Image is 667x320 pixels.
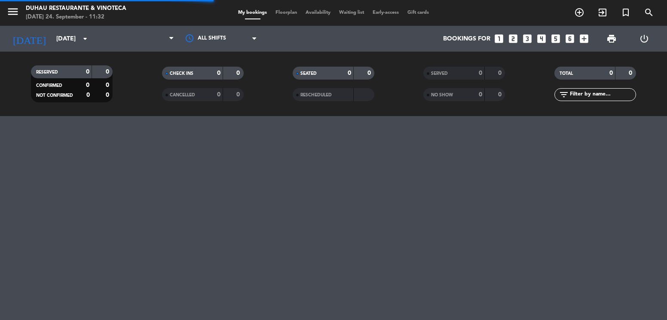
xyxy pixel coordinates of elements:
span: TOTAL [560,71,573,76]
div: Duhau Restaurante & Vinoteca [26,4,126,13]
i: turned_in_not [621,7,631,18]
i: looks_3 [522,33,533,44]
span: Floorplan [271,10,301,15]
i: search [644,7,654,18]
i: looks_4 [536,33,547,44]
span: RESERVED [36,70,58,74]
i: power_settings_new [639,34,649,44]
i: menu [6,5,19,18]
input: Filter by name... [569,90,636,99]
span: print [606,34,617,44]
span: NO SHOW [431,93,453,97]
span: My bookings [234,10,271,15]
strong: 0 [86,69,89,75]
strong: 0 [479,92,482,98]
span: SEATED [300,71,317,76]
div: [DATE] 24. September - 11:32 [26,13,126,22]
span: CONFIRMED [36,83,62,88]
span: CANCELLED [170,93,195,97]
i: looks_two [508,33,519,44]
span: NOT CONFIRMED [36,93,73,98]
i: arrow_drop_down [80,34,90,44]
strong: 0 [498,70,503,76]
span: Waiting list [335,10,368,15]
span: Gift cards [403,10,433,15]
strong: 0 [609,70,613,76]
strong: 0 [106,92,111,98]
span: SERVED [431,71,448,76]
strong: 0 [217,92,220,98]
i: filter_list [559,89,569,100]
strong: 0 [348,70,351,76]
strong: 0 [106,82,111,88]
span: Bookings for [443,35,490,43]
i: looks_one [493,33,505,44]
strong: 0 [236,70,242,76]
i: exit_to_app [597,7,608,18]
span: CHECK INS [170,71,193,76]
strong: 0 [479,70,482,76]
strong: 0 [86,82,89,88]
div: LOG OUT [628,26,661,52]
i: [DATE] [6,29,52,48]
strong: 0 [86,92,90,98]
span: Early-access [368,10,403,15]
span: Availability [301,10,335,15]
i: looks_6 [564,33,575,44]
span: RESCHEDULED [300,93,332,97]
button: menu [6,5,19,21]
strong: 0 [367,70,373,76]
i: add_circle_outline [574,7,584,18]
i: looks_5 [550,33,561,44]
i: add_box [578,33,590,44]
strong: 0 [217,70,220,76]
strong: 0 [106,69,111,75]
strong: 0 [498,92,503,98]
strong: 0 [236,92,242,98]
strong: 0 [629,70,634,76]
